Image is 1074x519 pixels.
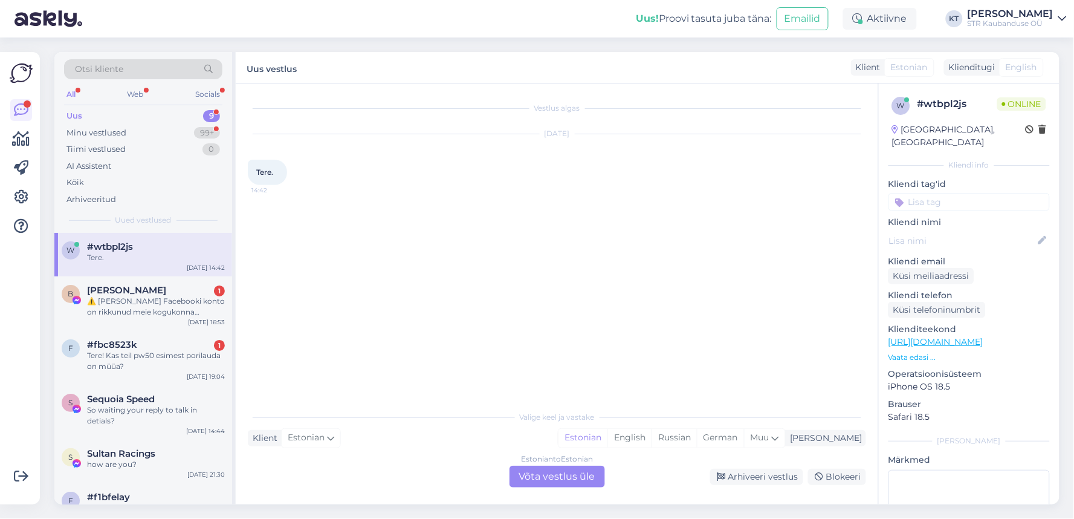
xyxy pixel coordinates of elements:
span: S [69,398,73,407]
span: f [68,344,73,353]
div: 1 [214,286,225,296]
div: Estonian to Estonian [521,454,593,465]
span: Estonian [288,431,325,445]
div: English [607,429,652,447]
div: ⚠️ [PERSON_NAME] Facebooki konto on rikkunud meie kogukonna standardeid. Meie süsteem on saanud p... [87,296,225,318]
div: Proovi tasuta juba täna: [636,11,772,26]
span: Muu [751,432,769,443]
p: Kliendi tag'id [888,178,1050,191]
p: Kliendi email [888,255,1050,268]
div: KT [946,10,963,27]
span: w [898,101,905,110]
div: [PERSON_NAME] [786,432,862,445]
span: 14:42 [251,186,297,195]
span: Tere. [256,168,273,177]
div: Socials [193,86,222,102]
span: f [68,496,73,505]
div: All [64,86,78,102]
div: # wtbpl2js [917,97,997,111]
div: Klienditugi [944,61,995,74]
input: Lisa tag [888,193,1050,211]
div: Küsi meiliaadressi [888,268,974,284]
div: Valige keel ja vastake [248,412,866,423]
div: Klient [851,61,881,74]
div: Blokeeri [808,469,866,485]
span: Uued vestlused [115,215,172,226]
div: AI Assistent [66,160,111,172]
span: #fbc8523k [87,339,137,350]
p: Vaata edasi ... [888,352,1050,363]
span: English [1006,61,1037,74]
div: Tere! Kas teil pw50 esimest porilauda on müüa? [87,350,225,372]
span: Bonikhani Clavery [87,285,166,296]
div: [DATE] 16:53 [188,318,225,327]
span: S [69,452,73,462]
div: Estonian [558,429,607,447]
span: Sequoia Speed [87,394,155,405]
span: Estonian [891,61,928,74]
div: 99+ [194,127,220,139]
p: Brauser [888,398,1050,411]
div: 1 [214,340,225,351]
p: Kliendi telefon [888,289,1050,302]
p: Safari 18.5 [888,411,1050,423]
img: Askly Logo [10,62,33,85]
div: Web [125,86,146,102]
div: [GEOGRAPHIC_DATA], [GEOGRAPHIC_DATA] [892,123,1026,149]
div: [PERSON_NAME] [888,436,1050,446]
div: how are you? [87,459,225,470]
span: #wtbpl2js [87,241,133,252]
div: 9 [203,110,220,122]
b: Uus! [636,13,659,24]
span: Otsi kliente [75,63,123,76]
div: Russian [652,429,697,447]
div: Tere. [87,252,225,263]
div: Küsi telefoninumbrit [888,302,986,318]
label: Uus vestlus [247,59,297,76]
div: [DATE] 19:04 [187,372,225,381]
div: Arhiveeritud [66,194,116,206]
div: Tiimi vestlused [66,143,126,155]
div: Kõik [66,177,84,189]
div: Kliendi info [888,160,1050,171]
button: Emailid [777,7,829,30]
div: Klient [248,432,277,445]
span: Sultan Racings [87,448,155,459]
span: #f1bfelay [87,492,130,503]
p: Operatsioonisüsteem [888,368,1050,380]
div: Aktiivne [843,8,917,30]
div: Arhiveeri vestlus [710,469,803,485]
p: Kliendi nimi [888,216,1050,229]
div: [DATE] [248,128,866,139]
div: Uus [66,110,82,122]
div: STR Kaubanduse OÜ [968,19,1053,28]
div: Võta vestlus üle [510,466,605,488]
span: w [67,246,75,255]
div: [PERSON_NAME] [968,9,1053,19]
p: Märkmed [888,454,1050,466]
input: Lisa nimi [889,234,1036,247]
a: [URL][DOMAIN_NAME] [888,336,983,347]
a: [PERSON_NAME]STR Kaubanduse OÜ [968,9,1067,28]
div: 0 [202,143,220,155]
span: Online [997,97,1046,111]
div: German [697,429,744,447]
div: [DATE] 21:30 [187,470,225,479]
div: Vestlus algas [248,103,866,114]
div: [DATE] 14:44 [186,426,225,436]
div: [DATE] 14:42 [187,263,225,272]
div: Minu vestlused [66,127,126,139]
p: iPhone OS 18.5 [888,380,1050,393]
span: B [68,289,74,298]
div: So waiting your reply to talk in detials? [87,405,225,426]
p: Klienditeekond [888,323,1050,336]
